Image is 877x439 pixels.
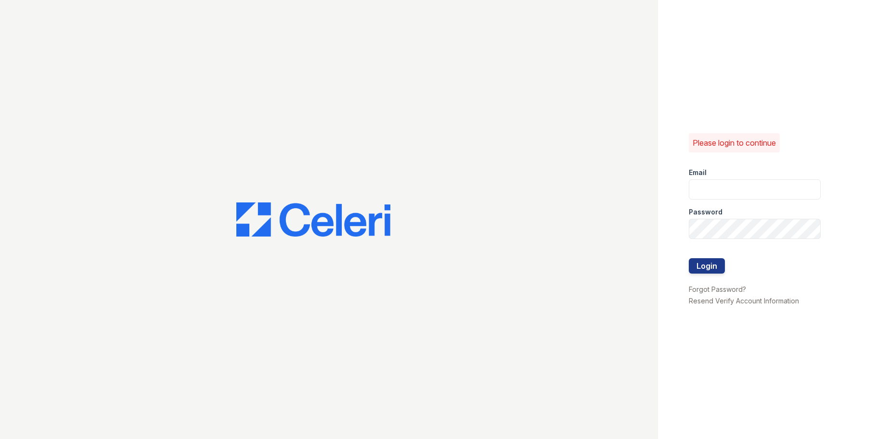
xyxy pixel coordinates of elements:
p: Please login to continue [693,137,776,149]
button: Login [689,258,725,274]
a: Forgot Password? [689,285,746,293]
img: CE_Logo_Blue-a8612792a0a2168367f1c8372b55b34899dd931a85d93a1a3d3e32e68fde9ad4.png [236,202,390,237]
label: Password [689,207,722,217]
a: Resend Verify Account Information [689,297,799,305]
label: Email [689,168,707,177]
